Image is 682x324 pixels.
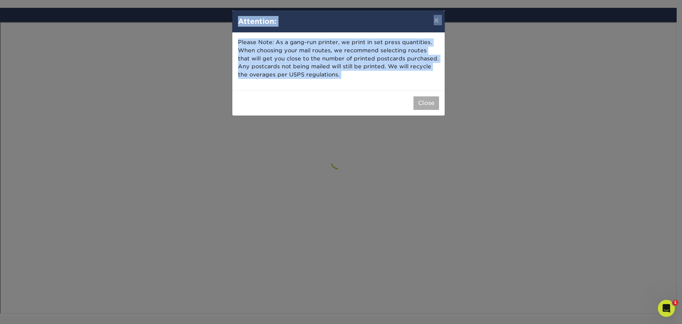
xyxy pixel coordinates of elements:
[238,16,439,27] h4: Attention:
[238,38,439,79] p: Please Note: As a gang-run printer, we print in set press quantities. When choosing your mail rou...
[428,10,444,30] button: ×
[413,96,439,110] button: Close
[658,300,675,317] iframe: Intercom live chat
[672,300,678,306] span: 1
